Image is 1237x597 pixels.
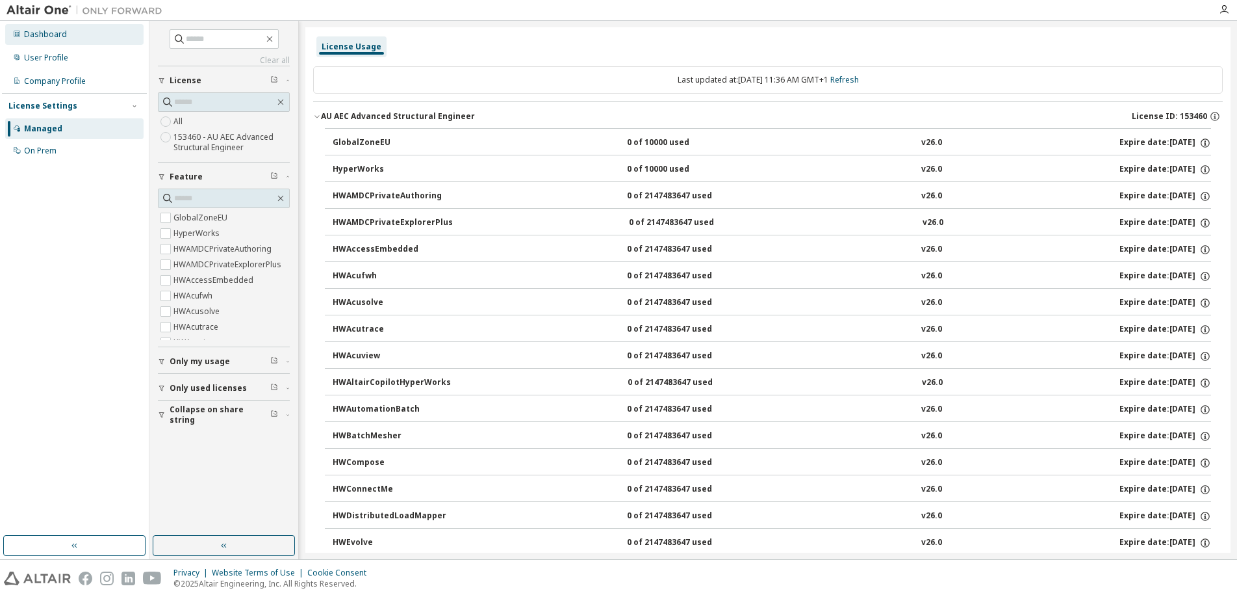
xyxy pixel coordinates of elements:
[921,164,942,176] div: v26.0
[921,191,942,202] div: v26.0
[333,377,451,389] div: HWAltairCopilotHyperWorks
[270,75,278,86] span: Clear filter
[313,102,1223,131] button: AU AEC Advanced Structural EngineerLicense ID: 153460
[333,289,1211,317] button: HWAcusolve0 of 2147483647 usedv26.0Expire date:[DATE]
[1119,511,1211,522] div: Expire date: [DATE]
[321,111,475,122] div: AU AEC Advanced Structural Engineer
[333,457,450,469] div: HWCompose
[627,271,744,282] div: 0 of 2147483647 used
[333,297,450,309] div: HWAcusolve
[143,572,162,585] img: youtube.svg
[333,422,1211,451] button: HWBatchMesher0 of 2147483647 usedv26.0Expire date:[DATE]
[212,568,307,578] div: Website Terms of Use
[173,319,221,335] label: HWAcutrace
[921,324,942,336] div: v26.0
[1119,431,1211,442] div: Expire date: [DATE]
[270,172,278,182] span: Clear filter
[173,114,185,129] label: All
[270,356,278,367] span: Clear filter
[158,401,290,429] button: Collapse on share string
[313,66,1223,94] div: Last updated at: [DATE] 11:36 AM GMT+1
[1119,271,1211,282] div: Expire date: [DATE]
[333,315,1211,344] button: HWAcutrace0 of 2147483647 usedv26.0Expire date:[DATE]
[333,155,1211,184] button: HyperWorks0 of 10000 usedv26.0Expire date:[DATE]
[333,244,450,256] div: HWAccessEmbedded
[24,124,62,134] div: Managed
[627,351,744,362] div: 0 of 2147483647 used
[24,53,68,63] div: User Profile
[921,404,942,416] div: v26.0
[170,356,230,367] span: Only my usage
[1119,377,1211,389] div: Expire date: [DATE]
[1119,324,1211,336] div: Expire date: [DATE]
[921,484,942,496] div: v26.0
[1119,297,1211,309] div: Expire date: [DATE]
[333,511,450,522] div: HWDistributedLoadMapper
[921,297,942,309] div: v26.0
[173,226,222,241] label: HyperWorks
[627,484,744,496] div: 0 of 2147483647 used
[333,217,453,229] div: HWAMDCPrivateExplorerPlus
[4,572,71,585] img: altair_logo.svg
[333,449,1211,477] button: HWCompose0 of 2147483647 usedv26.0Expire date:[DATE]
[830,74,859,85] a: Refresh
[627,297,744,309] div: 0 of 2147483647 used
[173,568,212,578] div: Privacy
[170,75,201,86] span: License
[627,457,744,469] div: 0 of 2147483647 used
[333,431,450,442] div: HWBatchMesher
[627,431,744,442] div: 0 of 2147483647 used
[628,377,745,389] div: 0 of 2147483647 used
[173,304,222,319] label: HWAcusolve
[1132,111,1207,122] span: License ID: 153460
[333,369,1211,397] button: HWAltairCopilotHyperWorks0 of 2147483647 usedv26.0Expire date:[DATE]
[1119,537,1211,549] div: Expire date: [DATE]
[333,324,450,336] div: HWAcutrace
[170,383,247,393] span: Only used licenses
[333,191,450,202] div: HWAMDCPrivateAuthoring
[333,404,450,416] div: HWAutomationBatch
[270,383,278,393] span: Clear filter
[627,324,744,336] div: 0 of 2147483647 used
[333,129,1211,157] button: GlobalZoneEU0 of 10000 usedv26.0Expire date:[DATE]
[333,164,450,176] div: HyperWorks
[173,335,218,351] label: HWAcuview
[333,262,1211,291] button: HWAcufwh0 of 2147483647 usedv26.0Expire date:[DATE]
[322,42,381,52] div: License Usage
[922,377,943,389] div: v26.0
[333,395,1211,424] button: HWAutomationBatch0 of 2147483647 usedv26.0Expire date:[DATE]
[333,484,450,496] div: HWConnectMe
[270,410,278,420] span: Clear filter
[173,272,256,288] label: HWAccessEmbedded
[627,511,744,522] div: 0 of 2147483647 used
[8,101,77,111] div: License Settings
[921,537,942,549] div: v26.0
[1119,164,1211,176] div: Expire date: [DATE]
[170,405,270,425] span: Collapse on share string
[921,457,942,469] div: v26.0
[333,475,1211,504] button: HWConnectMe0 of 2147483647 usedv26.0Expire date:[DATE]
[333,137,450,149] div: GlobalZoneEU
[1119,191,1211,202] div: Expire date: [DATE]
[333,209,1211,237] button: HWAMDCPrivateExplorerPlus0 of 2147483647 usedv26.0Expire date:[DATE]
[79,572,92,585] img: facebook.svg
[24,146,57,156] div: On Prem
[921,244,942,256] div: v26.0
[333,182,1211,211] button: HWAMDCPrivateAuthoring0 of 2147483647 usedv26.0Expire date:[DATE]
[173,241,274,257] label: HWAMDCPrivateAuthoring
[923,217,943,229] div: v26.0
[100,572,114,585] img: instagram.svg
[1119,484,1211,496] div: Expire date: [DATE]
[6,4,169,17] img: Altair One
[1119,244,1211,256] div: Expire date: [DATE]
[627,244,744,256] div: 0 of 2147483647 used
[333,529,1211,557] button: HWEvolve0 of 2147483647 usedv26.0Expire date:[DATE]
[158,347,290,376] button: Only my usage
[333,271,450,282] div: HWAcufwh
[627,191,744,202] div: 0 of 2147483647 used
[24,29,67,40] div: Dashboard
[1119,137,1211,149] div: Expire date: [DATE]
[121,572,135,585] img: linkedin.svg
[1119,351,1211,362] div: Expire date: [DATE]
[1119,217,1211,229] div: Expire date: [DATE]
